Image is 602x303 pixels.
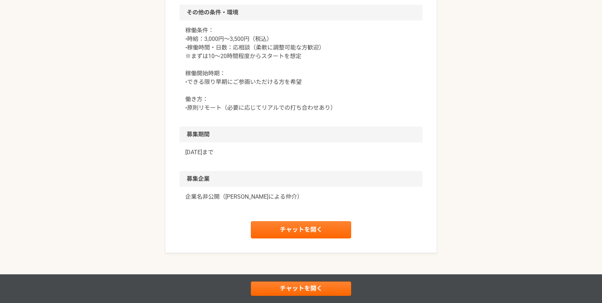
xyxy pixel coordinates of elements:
[185,148,417,157] p: [DATE]まで
[251,281,351,296] a: チャットを開く
[185,193,417,201] a: 企業名非公開（[PERSON_NAME]による仲介）
[180,127,422,142] h2: 募集期間
[251,221,351,238] a: チャットを開く
[180,171,422,187] h2: 募集企業
[185,26,417,112] p: 稼働条件： •時給：3,000円〜3,500円（税込） •稼働時間・日数：応相談（柔軟に調整可能な方歓迎） ※まずは10〜20時間程度からスタートを想定 稼働開始時期： •できる限り早期にご参画...
[180,5,422,20] h2: その他の条件・環境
